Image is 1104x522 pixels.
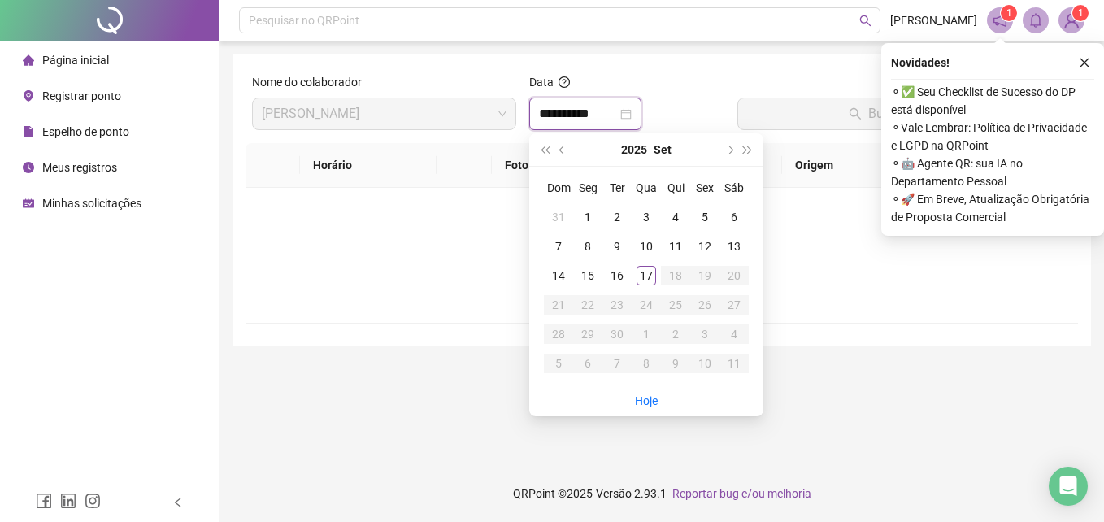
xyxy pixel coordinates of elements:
span: Registrar ponto [42,89,121,102]
th: Horário [300,143,437,188]
span: Minhas solicitações [42,197,141,210]
div: 22 [578,295,598,315]
div: 8 [578,237,598,256]
td: 2025-09-15 [573,261,602,290]
th: Dom [544,173,573,202]
td: 2025-09-07 [544,232,573,261]
td: 2025-09-21 [544,290,573,320]
td: 2025-09-16 [602,261,632,290]
span: bell [1028,13,1043,28]
td: 2025-10-01 [632,320,661,349]
div: 8 [637,354,656,373]
div: 9 [666,354,685,373]
th: Foto [492,143,596,188]
div: 20 [724,266,744,285]
div: 30 [607,324,627,344]
div: 13 [724,237,744,256]
td: 2025-09-20 [719,261,749,290]
div: 11 [666,237,685,256]
span: Versão [596,487,632,500]
span: Data [529,76,554,89]
td: 2025-09-10 [632,232,661,261]
div: 5 [549,354,568,373]
span: 1 [1078,7,1084,19]
footer: QRPoint © 2025 - 2.93.1 - [219,465,1104,522]
div: 25 [666,295,685,315]
td: 2025-09-30 [602,320,632,349]
div: 1 [578,207,598,227]
td: 2025-09-04 [661,202,690,232]
div: 17 [637,266,656,285]
button: year panel [621,133,647,166]
td: 2025-10-04 [719,320,749,349]
td: 2025-09-05 [690,202,719,232]
span: clock-circle [23,162,34,173]
td: 2025-09-23 [602,290,632,320]
td: 2025-09-27 [719,290,749,320]
span: notification [993,13,1007,28]
span: left [172,497,184,508]
div: 31 [549,207,568,227]
span: Página inicial [42,54,109,67]
td: 2025-09-08 [573,232,602,261]
button: prev-year [554,133,572,166]
span: schedule [23,198,34,209]
td: 2025-09-12 [690,232,719,261]
span: ⚬ Vale Lembrar: Política de Privacidade e LGPD na QRPoint [891,119,1094,154]
span: Espelho de ponto [42,125,129,138]
td: 2025-09-19 [690,261,719,290]
th: Qua [632,173,661,202]
th: Sáb [719,173,749,202]
div: 7 [549,237,568,256]
td: 2025-09-09 [602,232,632,261]
span: ⚬ ✅ Seu Checklist de Sucesso do DP está disponível [891,83,1094,119]
th: Sex [690,173,719,202]
span: facebook [36,493,52,509]
div: 1 [637,324,656,344]
th: Seg [573,173,602,202]
img: 90190 [1059,8,1084,33]
span: ⚬ 🤖 Agente QR: sua IA no Departamento Pessoal [891,154,1094,190]
span: file [23,126,34,137]
div: 24 [637,295,656,315]
span: close [1079,57,1090,68]
span: question-circle [559,76,570,88]
td: 2025-09-29 [573,320,602,349]
td: 2025-10-03 [690,320,719,349]
span: home [23,54,34,66]
td: 2025-10-08 [632,349,661,378]
div: 23 [607,295,627,315]
div: 2 [607,207,627,227]
div: 10 [695,354,715,373]
div: 11 [724,354,744,373]
div: Open Intercom Messenger [1049,467,1088,506]
button: month panel [654,133,672,166]
div: 14 [549,266,568,285]
div: 6 [578,354,598,373]
td: 2025-10-07 [602,349,632,378]
button: Buscar registros [737,98,1071,130]
button: super-next-year [739,133,757,166]
div: 26 [695,295,715,315]
span: [PERSON_NAME] [890,11,977,29]
td: 2025-09-02 [602,202,632,232]
div: 7 [607,354,627,373]
td: 2025-09-28 [544,320,573,349]
span: RYAN MATHEUS DE MAGALHÃES SANTOS [262,98,506,129]
span: 1 [1006,7,1012,19]
td: 2025-09-25 [661,290,690,320]
div: 18 [666,266,685,285]
label: Nome do colaborador [252,73,372,91]
span: search [859,15,871,27]
div: 4 [724,324,744,344]
td: 2025-09-01 [573,202,602,232]
span: ⚬ 🚀 Em Breve, Atualização Obrigatória de Proposta Comercial [891,190,1094,226]
div: 29 [578,324,598,344]
td: 2025-10-06 [573,349,602,378]
span: linkedin [60,493,76,509]
a: Hoje [635,394,658,407]
td: 2025-09-24 [632,290,661,320]
sup: Atualize o seu contato no menu Meus Dados [1072,5,1089,21]
span: Novidades ! [891,54,950,72]
td: 2025-09-06 [719,202,749,232]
